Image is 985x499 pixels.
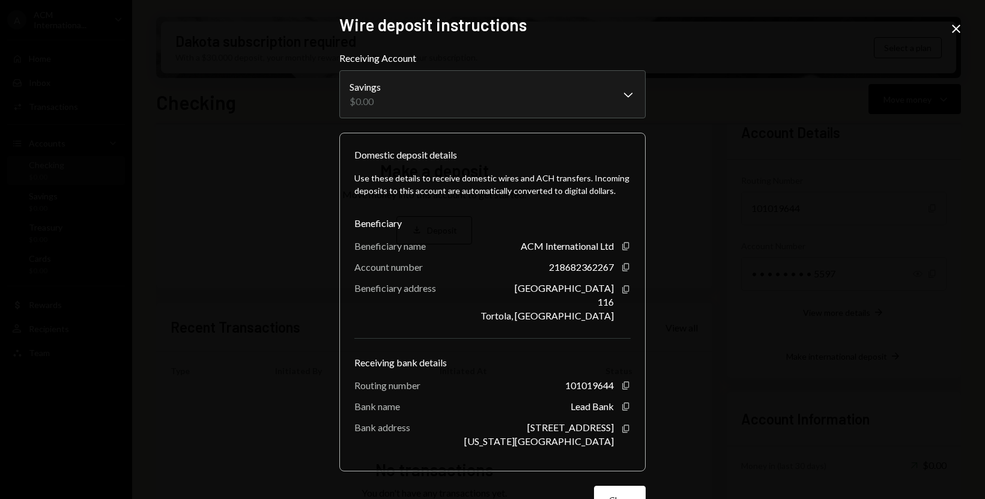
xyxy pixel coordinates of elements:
[354,240,426,252] div: Beneficiary name
[480,310,614,321] div: Tortola, [GEOGRAPHIC_DATA]
[339,70,646,118] button: Receiving Account
[565,380,614,391] div: 101019644
[354,380,420,391] div: Routing number
[354,148,457,162] div: Domestic deposit details
[339,13,646,37] h2: Wire deposit instructions
[515,282,614,294] div: [GEOGRAPHIC_DATA]
[527,422,614,433] div: [STREET_ADDRESS]
[549,261,614,273] div: 218682362267
[521,240,614,252] div: ACM International Ltd
[464,435,614,447] div: [US_STATE][GEOGRAPHIC_DATA]
[354,216,631,231] div: Beneficiary
[354,261,423,273] div: Account number
[354,282,436,294] div: Beneficiary address
[598,296,614,307] div: 116
[339,51,646,65] label: Receiving Account
[354,355,631,370] div: Receiving bank details
[571,401,614,412] div: Lead Bank
[354,401,400,412] div: Bank name
[354,422,410,433] div: Bank address
[354,172,631,197] div: Use these details to receive domestic wires and ACH transfers. Incoming deposits to this account ...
